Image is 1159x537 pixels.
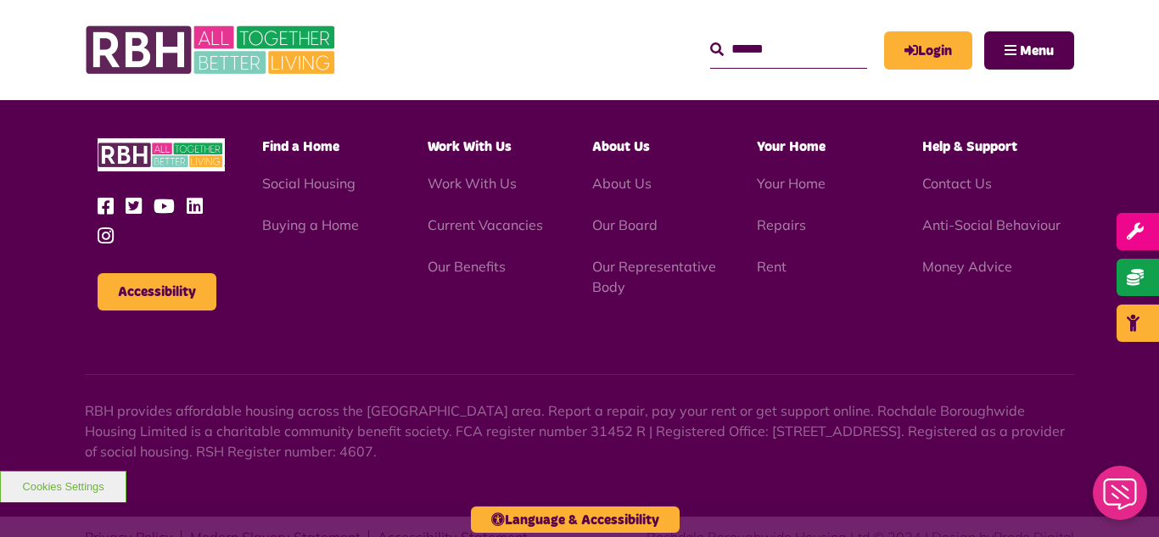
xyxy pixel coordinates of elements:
span: Menu [1020,44,1054,58]
span: About Us [592,140,650,154]
a: Repairs [757,216,806,233]
a: Your Home [757,175,826,192]
a: Current Vacancies [428,216,543,233]
a: Our Representative Body [592,258,716,295]
button: Navigation [984,31,1074,70]
button: Language & Accessibility [471,506,680,533]
span: Work With Us [428,140,512,154]
a: Buying a Home [262,216,359,233]
p: RBH provides affordable housing across the [GEOGRAPHIC_DATA] area. Report a repair, pay your rent... [85,400,1074,461]
input: Search [710,31,867,68]
a: Money Advice [922,258,1012,275]
img: RBH [98,138,225,171]
span: Your Home [757,140,826,154]
button: Accessibility [98,273,216,310]
a: Anti-Social Behaviour [922,216,1061,233]
a: MyRBH [884,31,972,70]
a: Our Benefits [428,258,506,275]
iframe: Netcall Web Assistant for live chat [1083,461,1159,537]
a: About Us [592,175,652,192]
a: Social Housing - open in a new tab [262,175,356,192]
a: Work With Us [428,175,517,192]
a: Contact Us [922,175,992,192]
img: RBH [85,17,339,83]
span: Find a Home [262,140,339,154]
a: Our Board [592,216,658,233]
span: Help & Support [922,140,1017,154]
a: Rent [757,258,787,275]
